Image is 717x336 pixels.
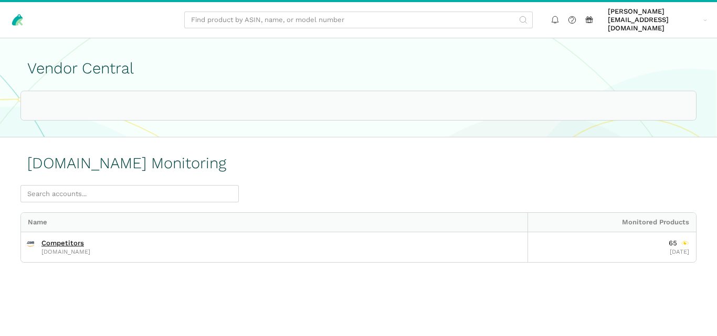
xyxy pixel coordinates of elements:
span: Amazon.com [26,239,35,255]
div: Monitored Products [669,239,689,247]
div: Monitored Products [528,213,697,232]
span: [DOMAIN_NAME] [41,249,90,255]
h1: Vendor Central [27,60,690,77]
h1: [DOMAIN_NAME] Monitoring [27,155,226,172]
span: [PERSON_NAME][EMAIL_ADDRESS][DOMAIN_NAME] [608,7,700,33]
a: [PERSON_NAME][EMAIL_ADDRESS][DOMAIN_NAME] [605,6,711,35]
span: Last Updated [670,248,689,255]
input: Search accounts... [20,185,239,202]
input: Find product by ASIN, name, or model number [184,12,533,29]
a: Competitors [41,239,84,247]
div: Name [21,213,528,232]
